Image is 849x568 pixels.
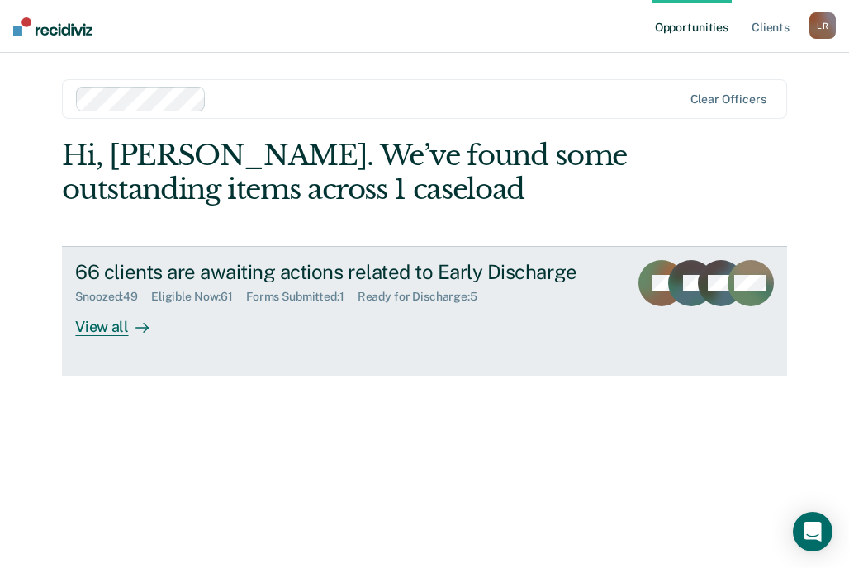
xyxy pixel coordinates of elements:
[246,290,358,304] div: Forms Submitted : 1
[62,139,642,206] div: Hi, [PERSON_NAME]. We’ve found some outstanding items across 1 caseload
[690,92,766,106] div: Clear officers
[793,512,832,551] div: Open Intercom Messenger
[809,12,836,39] button: LR
[75,290,151,304] div: Snoozed : 49
[151,290,246,304] div: Eligible Now : 61
[13,17,92,35] img: Recidiviz
[809,12,836,39] div: L R
[62,246,786,376] a: 66 clients are awaiting actions related to Early DischargeSnoozed:49Eligible Now:61Forms Submitte...
[358,290,491,304] div: Ready for Discharge : 5
[75,304,168,336] div: View all
[75,260,614,284] div: 66 clients are awaiting actions related to Early Discharge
